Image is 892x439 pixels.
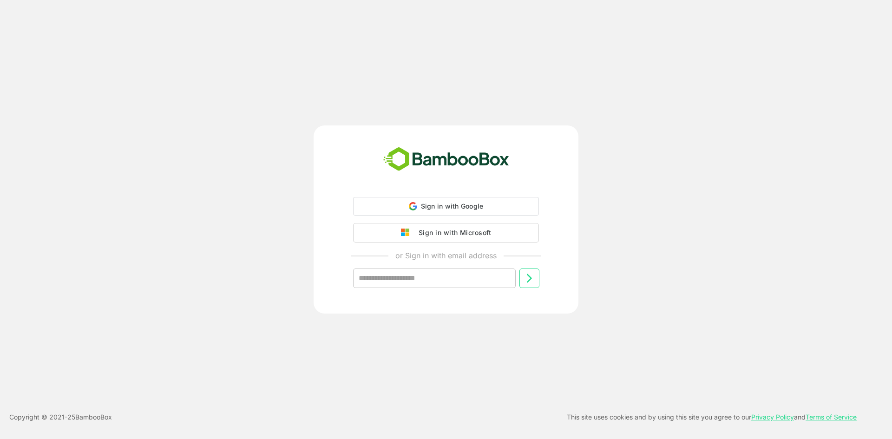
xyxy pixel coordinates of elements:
span: Sign in with Google [421,202,484,210]
img: google [401,229,414,237]
p: This site uses cookies and by using this site you agree to our and [567,412,857,423]
a: Privacy Policy [751,413,794,421]
p: Copyright © 2021- 25 BambooBox [9,412,112,423]
div: Sign in with Google [353,197,539,216]
p: or Sign in with email address [395,250,497,261]
button: Sign in with Microsoft [353,223,539,242]
div: Sign in with Microsoft [414,227,491,239]
a: Terms of Service [806,413,857,421]
img: bamboobox [378,144,514,175]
